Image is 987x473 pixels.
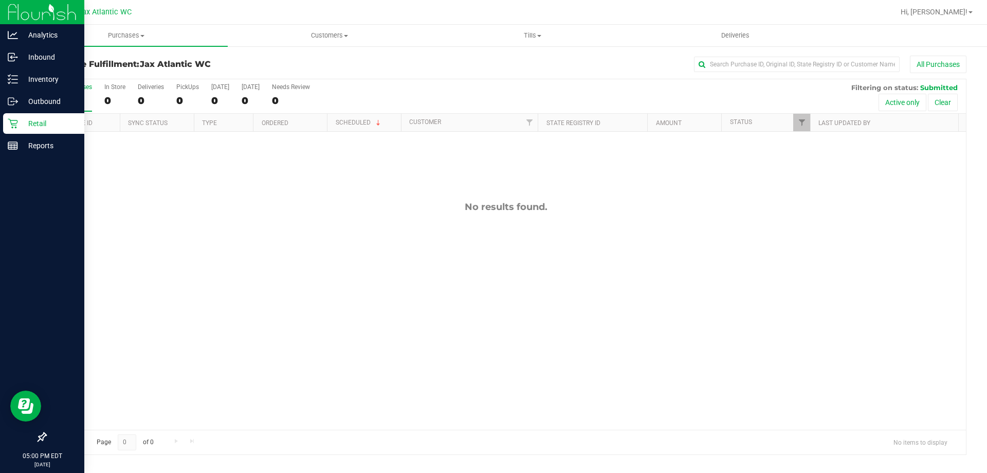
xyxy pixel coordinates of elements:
span: Submitted [920,83,958,92]
span: Jax Atlantic WC [78,8,132,16]
span: Page of 0 [88,434,162,450]
a: Deliveries [634,25,837,46]
a: State Registry ID [546,119,600,127]
a: Scheduled [336,119,382,126]
a: Amount [656,119,682,127]
a: Sync Status [128,119,168,127]
p: Analytics [18,29,80,41]
span: Customers [228,31,430,40]
p: [DATE] [5,461,80,468]
a: Customer [409,118,441,126]
a: Type [202,119,217,127]
a: Purchases [25,25,228,46]
input: Search Purchase ID, Original ID, State Registry ID or Customer Name... [694,57,900,72]
p: Reports [18,139,80,152]
span: No items to display [885,434,956,450]
a: Filter [793,114,810,131]
iframe: Resource center [10,391,41,422]
span: Hi, [PERSON_NAME]! [901,8,967,16]
div: 0 [176,95,199,107]
p: Inventory [18,73,80,85]
inline-svg: Reports [8,141,18,151]
a: Ordered [262,119,288,127]
div: 0 [104,95,125,107]
div: 0 [211,95,229,107]
div: 0 [242,95,260,107]
div: 0 [272,95,310,107]
a: Customers [228,25,431,46]
div: In Store [104,83,125,91]
span: Purchases [25,31,228,40]
span: Jax Atlantic WC [140,59,211,69]
div: No results found. [46,201,966,213]
p: 05:00 PM EDT [5,451,80,461]
inline-svg: Analytics [8,30,18,40]
h3: Purchase Fulfillment: [45,60,352,69]
div: PickUps [176,83,199,91]
a: Filter [521,114,538,131]
a: Status [730,118,752,126]
button: Clear [928,94,958,111]
a: Tills [431,25,634,46]
inline-svg: Inbound [8,52,18,62]
span: Tills [431,31,633,40]
a: Last Updated By [818,119,870,127]
p: Outbound [18,95,80,108]
inline-svg: Outbound [8,96,18,107]
div: [DATE] [242,83,260,91]
button: Active only [879,94,926,111]
div: Needs Review [272,83,310,91]
div: [DATE] [211,83,229,91]
span: Filtering on status: [851,83,918,92]
p: Inbound [18,51,80,63]
span: Deliveries [707,31,763,40]
inline-svg: Retail [8,118,18,129]
inline-svg: Inventory [8,74,18,84]
p: Retail [18,117,80,130]
button: All Purchases [910,56,966,73]
div: 0 [138,95,164,107]
div: Deliveries [138,83,164,91]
